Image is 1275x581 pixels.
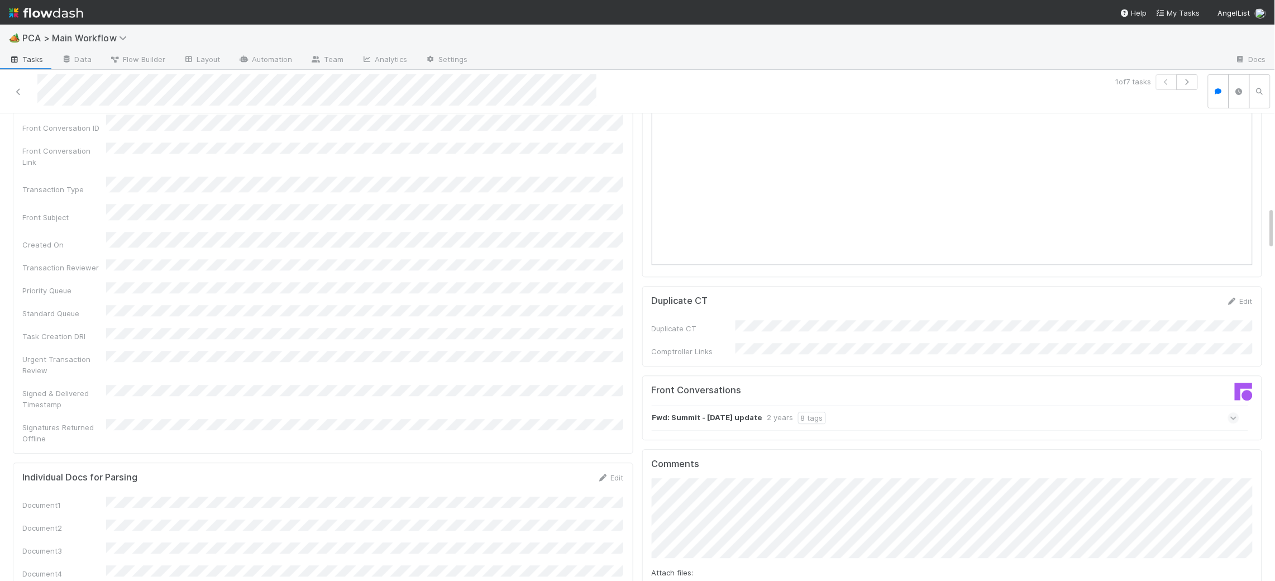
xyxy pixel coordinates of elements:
[1255,8,1266,19] img: avatar_2bce2475-05ee-46d3-9413-d3901f5fa03f.png
[9,33,20,42] span: 🏕️
[22,308,106,319] div: Standard Queue
[22,239,106,250] div: Created On
[302,51,352,69] a: Team
[22,145,106,168] div: Front Conversation Link
[652,323,736,334] div: Duplicate CT
[1235,383,1253,401] img: front-logo-b4b721b83371efbadf0a.svg
[767,412,794,424] div: 2 years
[1120,7,1147,18] div: Help
[101,51,174,69] a: Flow Builder
[22,262,106,273] div: Transaction Reviewer
[22,212,106,223] div: Front Subject
[652,385,944,396] h5: Front Conversations
[1226,297,1253,306] a: Edit
[22,388,106,410] div: Signed & Delivered Timestamp
[1156,8,1200,17] span: My Tasks
[1218,8,1250,17] span: AngelList
[652,459,1253,470] h5: Comments
[109,54,165,65] span: Flow Builder
[1226,51,1275,69] a: Docs
[598,473,624,482] a: Edit
[652,346,736,357] div: Comptroller Links
[22,354,106,376] div: Urgent Transaction Review
[22,499,106,511] div: Document1
[22,568,106,579] div: Document4
[174,51,230,69] a: Layout
[22,122,106,134] div: Front Conversation ID
[230,51,302,69] a: Automation
[22,184,106,195] div: Transaction Type
[652,567,694,578] label: Attach files:
[22,472,137,483] h5: Individual Docs for Parsing
[1116,76,1152,87] span: 1 of 7 tasks
[9,54,44,65] span: Tasks
[22,422,106,444] div: Signatures Returned Offline
[22,331,106,342] div: Task Creation DRI
[22,545,106,556] div: Document3
[22,285,106,296] div: Priority Queue
[1156,7,1200,18] a: My Tasks
[652,296,708,307] h5: Duplicate CT
[9,3,83,22] img: logo-inverted-e16ddd16eac7371096b0.svg
[652,412,763,424] strong: Fwd: Summit - [DATE] update
[22,522,106,534] div: Document2
[22,32,132,44] span: PCA > Main Workflow
[352,51,416,69] a: Analytics
[52,51,101,69] a: Data
[798,412,826,424] div: 8 tags
[416,51,477,69] a: Settings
